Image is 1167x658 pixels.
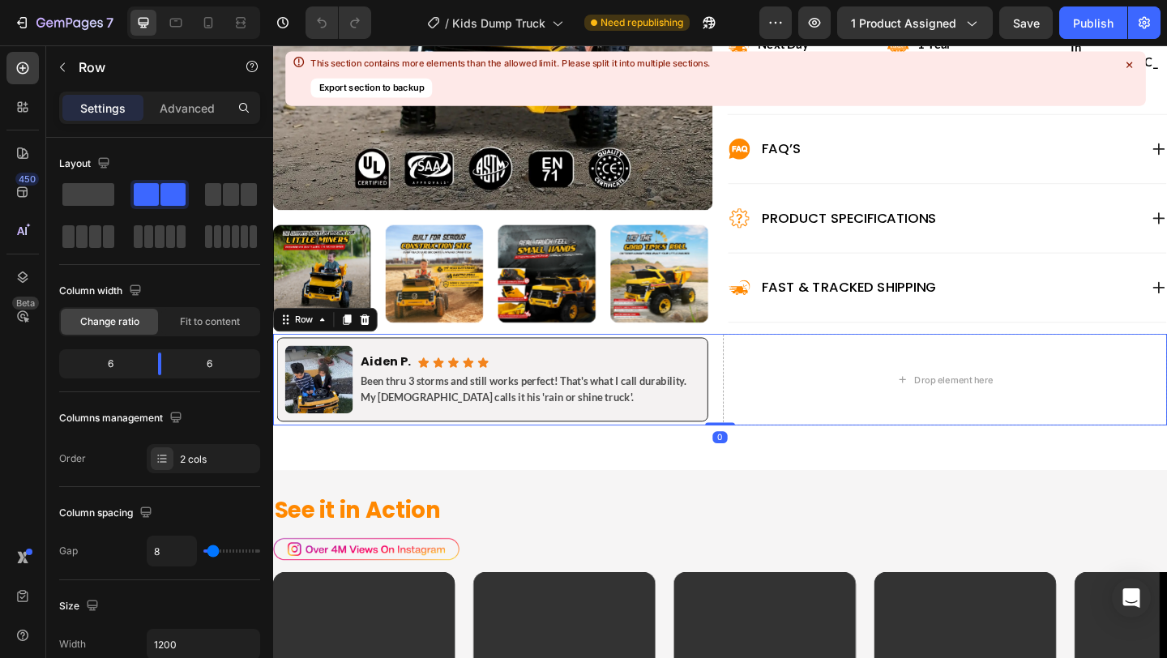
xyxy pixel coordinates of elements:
span: Need republishing [601,15,683,30]
span: / [445,15,449,32]
div: Size [59,596,102,617]
div: Open Intercom Messenger [1112,579,1151,617]
div: 450 [15,173,39,186]
span: Change ratio [80,314,139,329]
div: 6 [174,352,257,375]
p: FAQ’s [532,102,574,123]
p: Been thru 3 storms and still works perfect! That's what I call durability. My [DEMOGRAPHIC_DATA] ... [95,357,462,391]
div: Column width [59,280,145,302]
div: Gap [59,544,78,558]
p: Settings [80,100,126,117]
div: 2 cols [180,452,256,467]
div: Undo/Redo [306,6,371,39]
span: Fit to content [180,314,240,329]
span: Save [1013,16,1040,30]
button: Export section to backup [310,78,432,97]
img: gempages_492219557428069498-ff5f79de-b850-4d04-a832-c1d003bb184d.webp [13,327,87,400]
p: Row [79,58,216,77]
iframe: Design area [273,45,1167,658]
div: Publish [1073,15,1114,32]
span: Kids Dump Truck [452,15,545,32]
strong: Aiden P. [95,335,149,353]
div: Order [59,451,86,466]
button: 1 product assigned [837,6,993,39]
div: This section contains more elements than the allowed limit. Please split it into multiple sections. [310,58,711,70]
p: Fast & Tracked shipping [532,253,722,274]
div: Width [59,637,86,652]
button: Publish [1059,6,1127,39]
div: Drop element here [698,357,784,370]
div: Layout [59,153,113,175]
span: 1 product assigned [851,15,956,32]
div: Column spacing [59,502,156,524]
div: Beta [12,297,39,310]
p: 7 [106,13,113,32]
div: 6 [62,352,145,375]
p: Product Specifications [532,177,721,199]
input: Auto [147,536,196,566]
button: 7 [6,6,121,39]
div: 0 [478,420,494,433]
div: Columns management [59,408,186,429]
p: Advanced [160,100,215,117]
div: Row [20,291,47,305]
button: Save [999,6,1053,39]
